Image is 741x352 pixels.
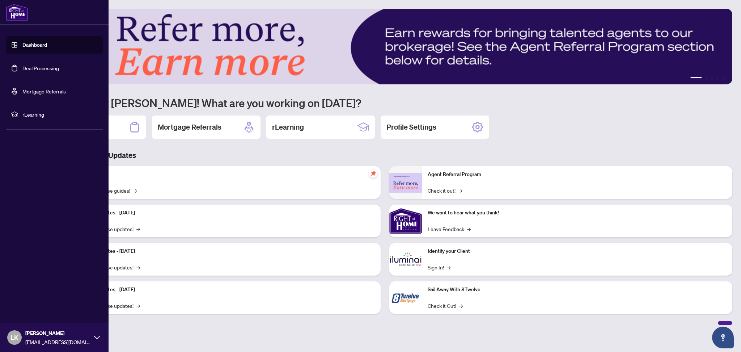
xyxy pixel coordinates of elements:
[272,122,304,132] h2: rLearning
[389,281,422,314] img: Sail Away With 8Twelve
[428,247,727,255] p: Identify your Client
[467,225,471,233] span: →
[10,332,18,343] span: LK
[690,77,702,80] button: 1
[369,169,378,178] span: pushpin
[76,247,375,255] p: Platform Updates - [DATE]
[458,187,462,194] span: →
[136,225,140,233] span: →
[389,173,422,193] img: Agent Referral Program
[136,302,140,310] span: →
[76,171,375,179] p: Self-Help
[428,209,727,217] p: We want to hear what you think!
[428,187,462,194] a: Check it out!→
[389,205,422,237] img: We want to hear what you think!
[38,9,732,84] img: Slide 0
[428,263,450,271] a: Sign In!→
[158,122,221,132] h2: Mortgage Referrals
[428,302,463,310] a: Check it Out!→
[712,327,734,348] button: Open asap
[6,4,28,21] img: logo
[25,338,90,346] span: [EMAIL_ADDRESS][DOMAIN_NAME]
[428,225,471,233] a: Leave Feedback→
[133,187,137,194] span: →
[389,243,422,276] img: Identify your Client
[38,96,732,110] h1: Welcome back [PERSON_NAME]! What are you working on [DATE]?
[428,286,727,294] p: Sail Away With 8Twelve
[386,122,436,132] h2: Profile Settings
[22,65,59,71] a: Deal Processing
[459,302,463,310] span: →
[22,88,66,95] a: Mortgage Referrals
[25,329,90,337] span: [PERSON_NAME]
[428,171,727,179] p: Agent Referral Program
[136,263,140,271] span: →
[711,77,714,80] button: 3
[38,150,732,160] h3: Brokerage & Industry Updates
[722,77,725,80] button: 5
[716,77,719,80] button: 4
[76,209,375,217] p: Platform Updates - [DATE]
[76,286,375,294] p: Platform Updates - [DATE]
[22,110,98,118] span: rLearning
[705,77,708,80] button: 2
[447,263,450,271] span: →
[22,42,47,48] a: Dashboard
